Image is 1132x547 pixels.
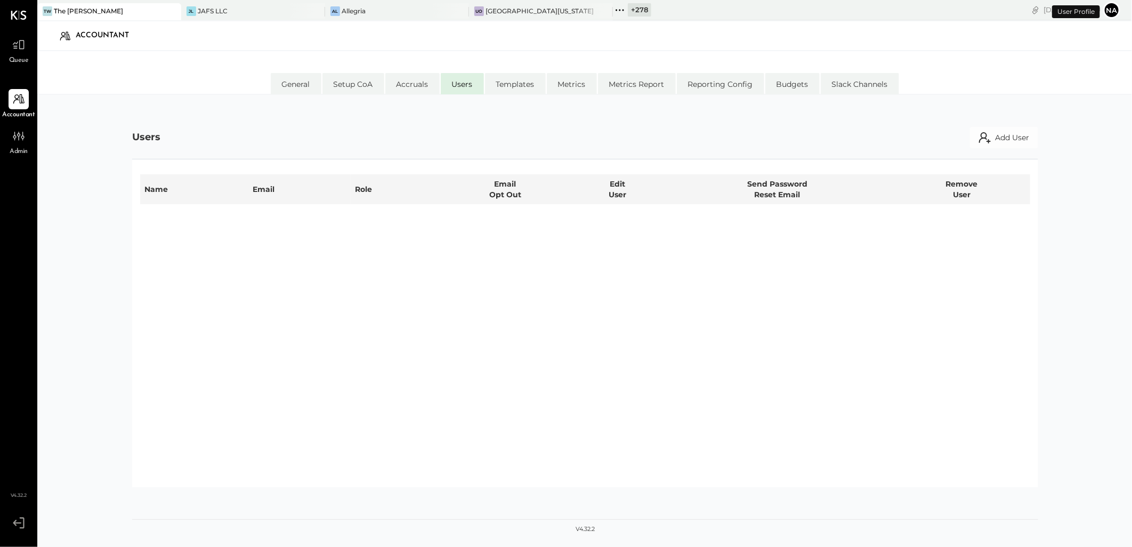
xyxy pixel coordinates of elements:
[970,127,1038,148] button: Add User
[10,147,28,157] span: Admin
[1052,5,1100,18] div: User Profile
[342,6,366,15] div: Allegria
[43,6,52,16] div: TW
[9,56,29,66] span: Queue
[187,6,196,16] div: JL
[573,174,661,204] th: Edit User
[3,110,35,120] span: Accountant
[1103,2,1120,19] button: Na
[474,6,484,16] div: Uo
[765,73,820,94] li: Budgets
[322,73,384,94] li: Setup CoA
[547,73,597,94] li: Metrics
[132,131,160,144] div: Users
[271,73,321,94] li: General
[198,6,228,15] div: JAFS LLC
[893,174,1030,204] th: Remove User
[1044,5,1101,15] div: [DATE]
[1030,4,1041,15] div: copy link
[677,73,764,94] li: Reporting Config
[248,174,351,204] th: Email
[485,73,546,94] li: Templates
[351,174,437,204] th: Role
[385,73,440,94] li: Accruals
[1,35,37,66] a: Queue
[54,6,123,15] div: The [PERSON_NAME]
[598,73,676,94] li: Metrics Report
[576,525,595,534] div: v 4.32.2
[330,6,340,16] div: Al
[1,89,37,120] a: Accountant
[486,6,594,15] div: [GEOGRAPHIC_DATA][US_STATE]
[76,27,140,44] div: Accountant
[441,73,484,94] li: Users
[140,174,248,204] th: Name
[821,73,899,94] li: Slack Channels
[1,126,37,157] a: Admin
[628,3,651,17] div: + 278
[661,174,893,204] th: Send Password Reset Email
[437,174,573,204] th: Email Opt Out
